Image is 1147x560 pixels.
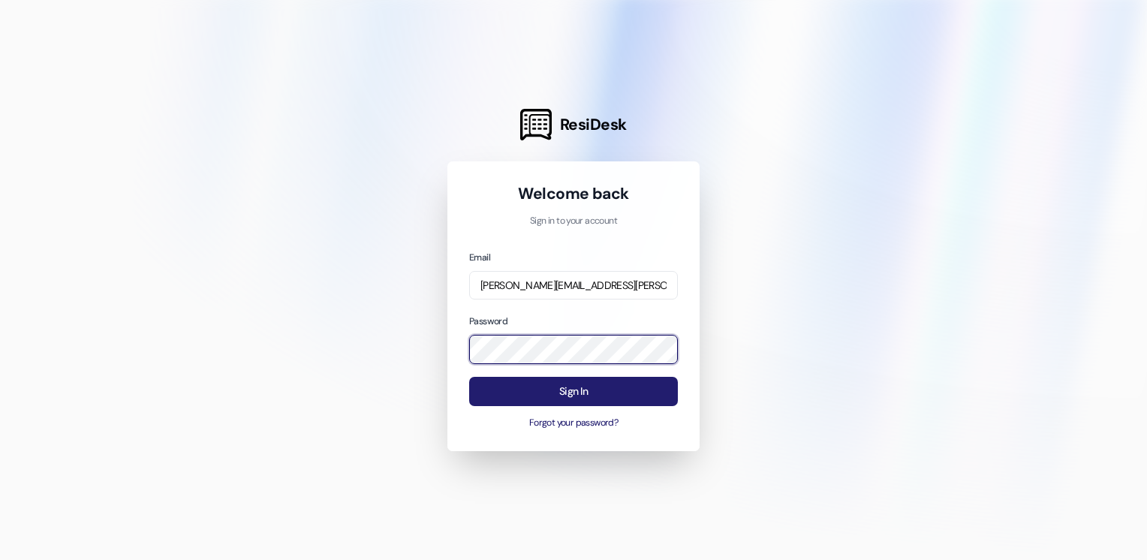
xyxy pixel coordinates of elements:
[469,251,490,263] label: Email
[560,114,627,135] span: ResiDesk
[469,417,678,430] button: Forgot your password?
[520,109,552,140] img: ResiDesk Logo
[469,183,678,204] h1: Welcome back
[469,271,678,300] input: name@example.com
[469,315,507,327] label: Password
[469,377,678,406] button: Sign In
[469,215,678,228] p: Sign in to your account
